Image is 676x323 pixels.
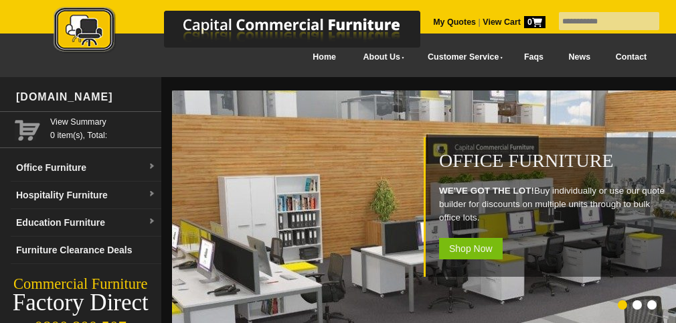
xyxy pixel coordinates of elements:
[17,7,485,60] a: Capital Commercial Furniture Logo
[439,184,669,224] p: Buy individually or use our quote builder for discounts on multiple units through to bulk office ...
[556,42,603,72] a: News
[439,238,503,259] span: Shop Now
[11,77,161,117] div: [DOMAIN_NAME]
[50,115,156,129] a: View Summary
[11,237,161,264] a: Furniture Clearance Deals
[17,7,485,56] img: Capital Commercial Furniture Logo
[50,115,156,140] span: 0 item(s), Total:
[11,182,161,209] a: Hospitality Furnituredropdown
[647,300,657,310] li: Page dot 3
[481,17,545,27] a: View Cart0
[618,300,627,310] li: Page dot 1
[439,151,669,171] h1: Office Furniture
[632,300,642,310] li: Page dot 2
[439,186,534,196] strong: WE'VE GOT THE LOT!
[483,17,545,27] strong: View Cart
[524,16,545,28] span: 0
[11,209,161,237] a: Education Furnituredropdown
[148,190,156,198] img: dropdown
[148,163,156,171] img: dropdown
[11,154,161,182] a: Office Furnituredropdown
[603,42,659,72] a: Contact
[511,42,556,72] a: Faqs
[148,218,156,226] img: dropdown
